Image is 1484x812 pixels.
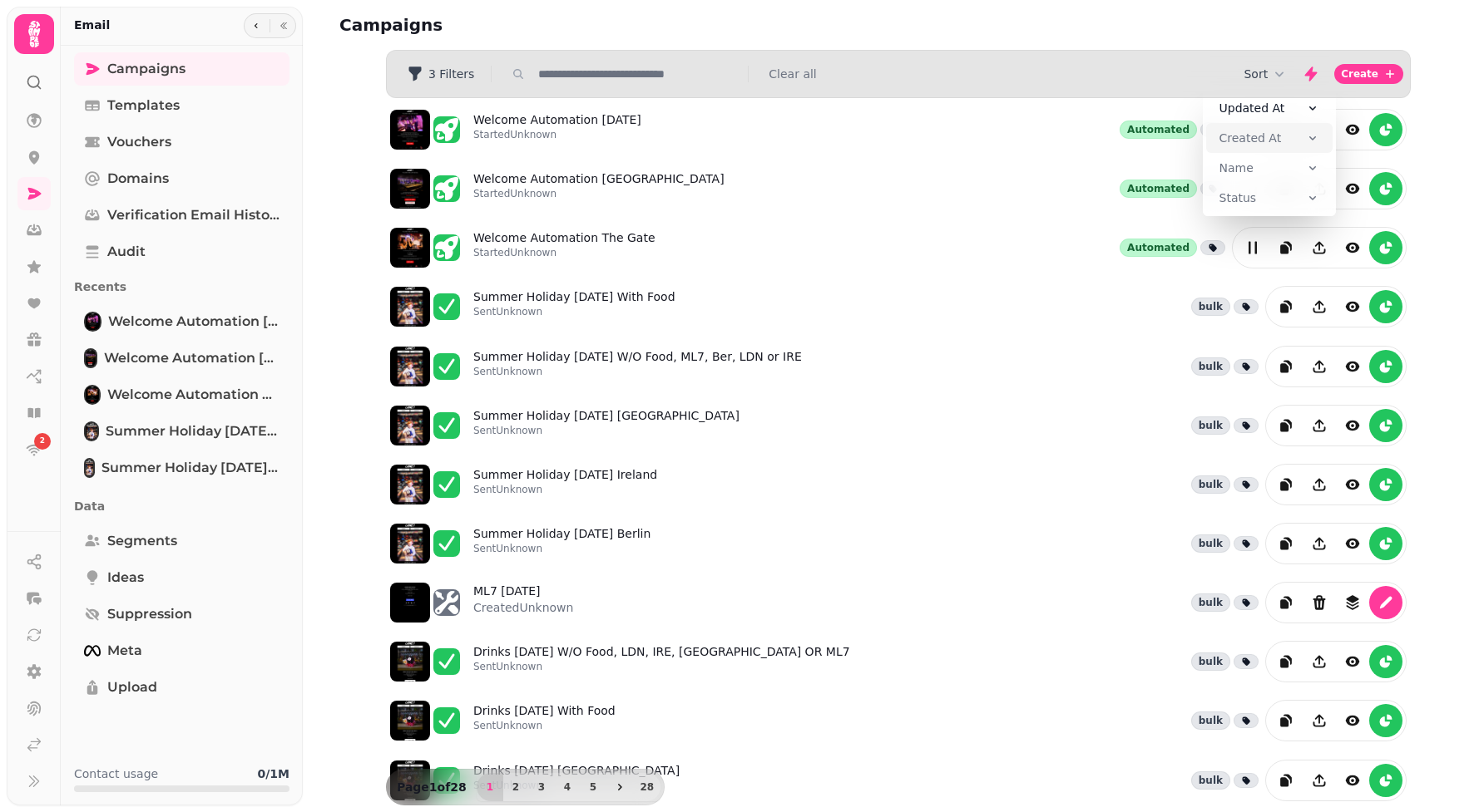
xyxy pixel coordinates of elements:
p: Data [74,491,289,521]
a: Audit [74,235,289,268]
span: Summer Holiday [DATE] W/O Food, ML7, Ber, LDN or IRE [101,458,279,478]
span: Welcome Automation [DATE] [108,312,279,332]
span: Welcome Automation The Gate [107,385,279,405]
img: Summer Holiday 12th August W/O Food, ML7, Ber, LDN or IRE [86,460,93,476]
a: Upload [74,671,289,704]
span: Upload [107,677,157,697]
a: Welcome Automation The GateWelcome Automation The Gate [74,378,289,411]
a: Welcome Automation Dec 24Welcome Automation [DATE] [74,305,289,338]
span: Campaigns [107,59,185,79]
span: Created At [1219,130,1282,146]
span: Domains [107,169,169,189]
span: Updated At [1219,100,1285,116]
img: Welcome Automation Ireland [86,350,96,367]
button: Sort [1244,66,1288,82]
a: Welcome Automation IrelandWelcome Automation [GEOGRAPHIC_DATA] [74,342,289,375]
span: Audit [107,242,146,262]
img: Summer Holiday 12th August With Food [86,423,97,440]
a: Ideas [74,561,289,594]
span: Summer Holiday [DATE] With Food [106,421,279,441]
span: Vouchers [107,132,171,152]
a: Verification email history [74,199,289,232]
span: Segments [107,531,177,551]
a: Domains [74,162,289,195]
span: Templates [107,96,180,116]
a: Segments [74,524,289,558]
h2: Email [74,17,110,33]
span: Status [1219,189,1257,206]
span: Verification email history [107,205,279,225]
span: Meta [107,641,142,661]
span: Suppression [107,604,192,624]
b: 0 / 1M [257,767,289,780]
a: Meta [74,634,289,667]
p: Contact usage [74,765,158,782]
a: Suppression [74,598,289,631]
a: Vouchers [74,125,289,159]
div: Sort [1203,90,1336,216]
a: Summer Holiday 12th August W/O Food, ML7, Ber, LDN or IRESummer Holiday [DATE] W/O Food, ML7, Ber... [74,451,289,485]
a: Campaigns [74,52,289,86]
span: Name [1219,160,1254,176]
img: Welcome Automation The Gate [86,386,99,403]
p: Recents [74,272,289,302]
a: Summer Holiday 12th August With FoodSummer Holiday [DATE] With Food [74,415,289,448]
img: Welcome Automation Dec 24 [86,313,100,330]
a: Templates [74,89,289,122]
span: Welcome Automation [GEOGRAPHIC_DATA] [104,348,279,368]
nav: Tabs [61,46,303,752]
span: Ideas [107,568,144,588]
